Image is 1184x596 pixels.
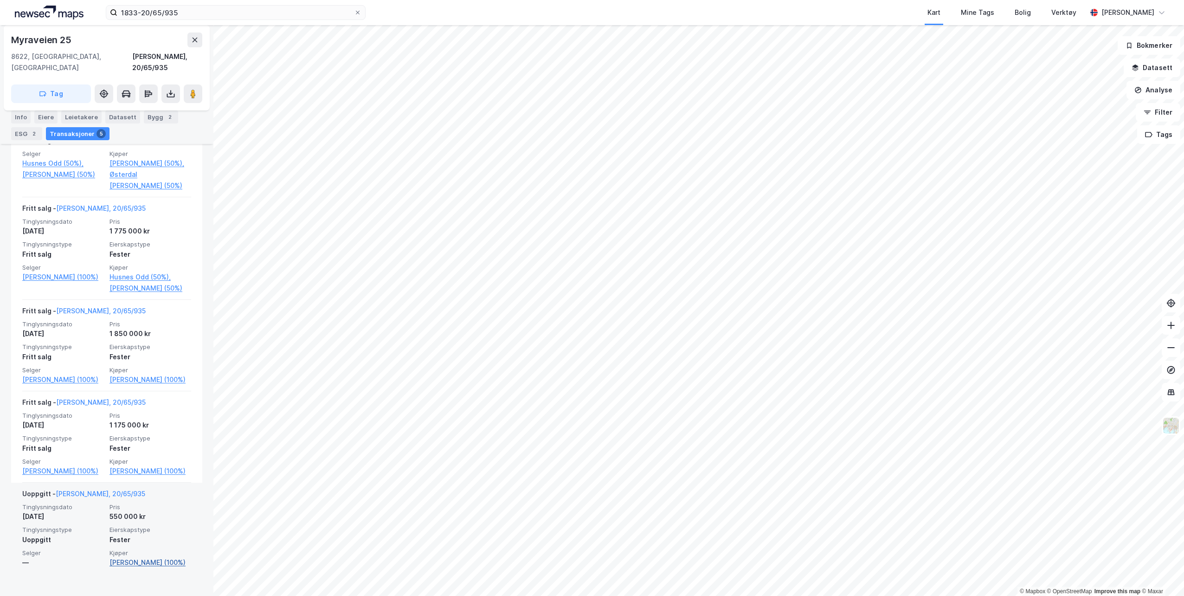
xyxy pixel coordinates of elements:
span: Tinglysningstype [22,434,104,442]
a: Improve this map [1094,588,1140,595]
a: [PERSON_NAME], 20/65/935 [56,307,146,315]
iframe: Chat Widget [1138,551,1184,596]
span: Tinglysningsdato [22,503,104,511]
div: Fester [109,249,191,260]
div: 1 850 000 kr [109,328,191,339]
div: Myraveien 25 [11,32,73,47]
span: Tinglysningsdato [22,320,104,328]
div: Fritt salg - [22,397,146,412]
img: logo.a4113a55bc3d86da70a041830d287a7e.svg [15,6,84,19]
button: Filter [1136,103,1180,122]
a: [PERSON_NAME] (50%) [109,283,191,294]
div: 1 775 000 kr [109,226,191,237]
a: Husnes Odd (50%), [22,158,104,169]
div: Uoppgitt - [22,488,145,503]
span: Kjøper [109,264,191,272]
span: Kjøper [109,150,191,158]
div: Bolig [1015,7,1031,18]
div: 550 000 kr [109,511,191,522]
div: Fritt salg - [22,203,146,218]
a: Østerdal [PERSON_NAME] (50%) [109,169,191,191]
div: [PERSON_NAME] [1101,7,1154,18]
a: [PERSON_NAME] (50%) [22,169,104,180]
span: Pris [109,412,191,420]
span: Selger [22,458,104,466]
a: [PERSON_NAME], 20/65/935 [56,398,146,406]
div: [DATE] [22,420,104,431]
div: Transaksjoner [46,127,109,140]
div: 5 [97,129,106,138]
div: 2 [165,112,174,122]
span: Eierskapstype [109,343,191,351]
div: Fester [109,443,191,454]
div: [DATE] [22,511,104,522]
span: Pris [109,218,191,226]
a: [PERSON_NAME] (100%) [22,466,104,477]
div: Fester [109,534,191,545]
img: Z [1162,417,1180,434]
div: 2 [29,129,39,138]
a: Mapbox [1020,588,1045,595]
span: Kjøper [109,458,191,466]
div: ESG [11,127,42,140]
span: Tinglysningstype [22,240,104,248]
div: Kart [927,7,940,18]
span: Selger [22,150,104,158]
span: Selger [22,549,104,557]
span: Selger [22,366,104,374]
span: Eierskapstype [109,434,191,442]
button: Bokmerker [1118,36,1180,55]
div: [DATE] [22,226,104,237]
div: Bygg [144,110,178,123]
div: [PERSON_NAME], 20/65/935 [132,51,202,73]
span: Tinglysningsdato [22,218,104,226]
span: Eierskapstype [109,240,191,248]
button: Analyse [1126,81,1180,99]
div: [DATE] [22,328,104,339]
span: Eierskapstype [109,526,191,534]
div: Fritt salg - [22,305,146,320]
a: [PERSON_NAME] (100%) [109,557,191,568]
span: Pris [109,503,191,511]
span: Kjøper [109,549,191,557]
a: [PERSON_NAME] (100%) [109,374,191,385]
input: Søk på adresse, matrikkel, gårdeiere, leietakere eller personer [117,6,354,19]
span: Pris [109,320,191,328]
div: Info [11,110,31,123]
div: Eiere [34,110,58,123]
div: Fritt salg [22,443,104,454]
div: Mine Tags [961,7,994,18]
a: [PERSON_NAME] (100%) [22,272,104,283]
div: Leietakere [61,110,102,123]
a: [PERSON_NAME], 20/65/935 [56,490,145,498]
a: [PERSON_NAME] (100%) [109,466,191,477]
button: Datasett [1124,58,1180,77]
div: 8622, [GEOGRAPHIC_DATA], [GEOGRAPHIC_DATA] [11,51,132,73]
a: [PERSON_NAME], 20/65/935 [56,204,146,212]
div: 1 175 000 kr [109,420,191,431]
a: Husnes Odd (50%), [109,272,191,283]
a: [PERSON_NAME] (50%), [109,158,191,169]
a: [PERSON_NAME] (100%) [22,374,104,385]
button: Tags [1137,125,1180,144]
span: Tinglysningstype [22,343,104,351]
button: Tag [11,84,91,103]
div: Fester [109,351,191,363]
span: Selger [22,264,104,272]
span: Tinglysningstype [22,526,104,534]
div: Fritt salg [22,351,104,363]
span: Tinglysningsdato [22,412,104,420]
div: — [22,557,104,568]
a: OpenStreetMap [1047,588,1092,595]
div: Datasett [105,110,140,123]
span: Kjøper [109,366,191,374]
div: Uoppgitt [22,534,104,545]
div: Fritt salg [22,249,104,260]
div: Verktøy [1051,7,1076,18]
